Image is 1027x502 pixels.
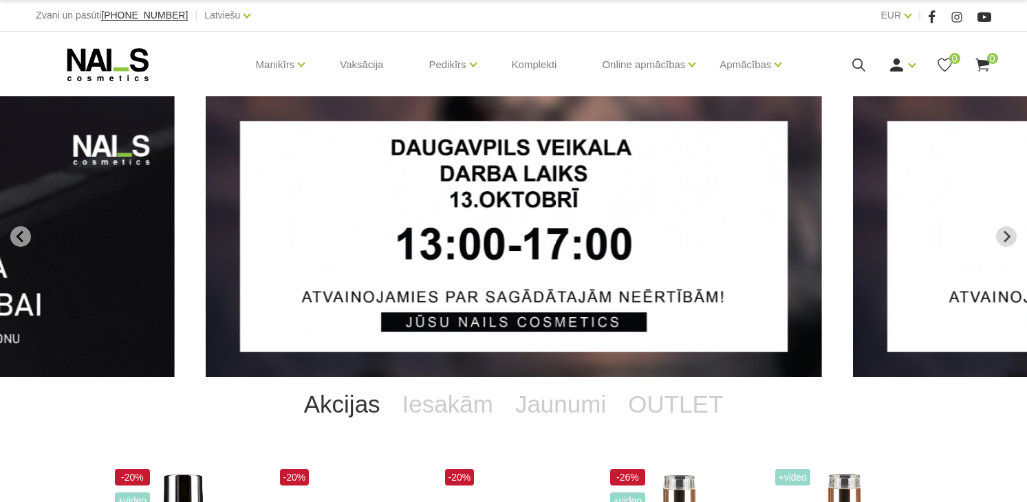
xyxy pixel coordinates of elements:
[204,7,240,23] a: Latviešu
[391,377,504,432] a: Iesakām
[974,56,991,74] a: 0
[256,37,295,92] a: Manikīrs
[949,53,960,64] span: 0
[504,377,617,432] a: Jaunumi
[936,56,953,74] a: 0
[293,377,391,432] a: Akcijas
[36,7,188,24] div: Zvani un pasūti
[429,37,466,92] a: Pedikīrs
[918,7,921,24] span: |
[617,377,734,432] a: OUTLET
[501,32,568,98] a: Komplekti
[445,469,475,485] span: -20%
[775,469,811,485] span: +Video
[880,7,901,23] a: EUR
[610,469,646,485] span: -26%
[195,7,197,24] span: |
[329,32,394,98] a: Vaksācija
[101,10,188,21] a: [PHONE_NUMBER]
[720,37,771,92] a: Apmācības
[206,96,822,377] li: 1 of 13
[602,37,685,92] a: Online apmācības
[996,226,1017,247] button: Next slide
[280,469,310,485] span: -20%
[10,226,31,247] button: Go to last slide
[987,53,998,64] span: 0
[115,469,151,485] span: -20%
